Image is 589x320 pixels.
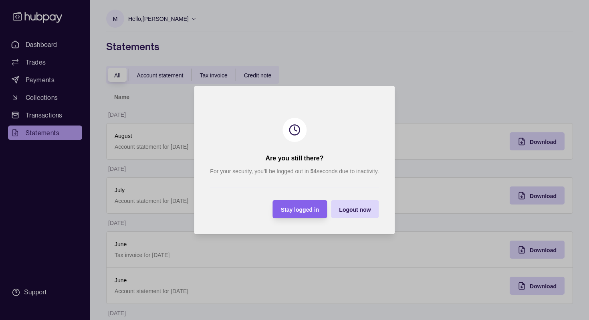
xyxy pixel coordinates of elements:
strong: 54 [311,168,317,174]
h2: Are you still there? [266,154,324,163]
button: Stay logged in [273,200,327,218]
button: Logout now [331,200,379,218]
span: Stay logged in [281,207,319,213]
p: For your security, you’ll be logged out in seconds due to inactivity. [210,167,379,176]
span: Logout now [339,207,371,213]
